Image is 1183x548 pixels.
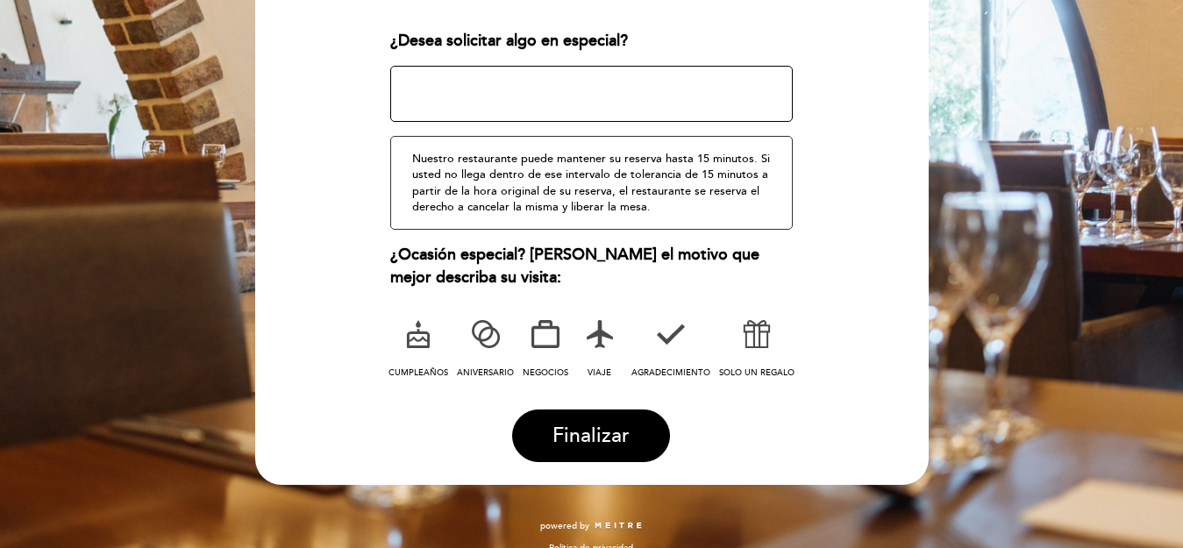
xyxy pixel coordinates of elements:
[540,520,589,532] span: powered by
[631,367,710,378] span: AGRADECIMIENTO
[552,423,630,448] span: Finalizar
[388,367,448,378] span: CUMPLEAÑOS
[512,409,670,462] button: Finalizar
[594,522,644,530] img: MEITRE
[390,136,793,230] div: Nuestro restaurante puede mantener su reserva hasta 15 minutos. Si usted no llega dentro de ese i...
[457,367,514,378] span: ANIVERSARIO
[523,367,568,378] span: NEGOCIOS
[390,244,793,288] div: ¿Ocasión especial? [PERSON_NAME] el motivo que mejor describa su visita:
[540,520,644,532] a: powered by
[390,30,793,53] div: ¿Desea solicitar algo en especial?
[719,367,795,378] span: SOLO UN REGALO
[588,367,611,378] span: VIAJE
